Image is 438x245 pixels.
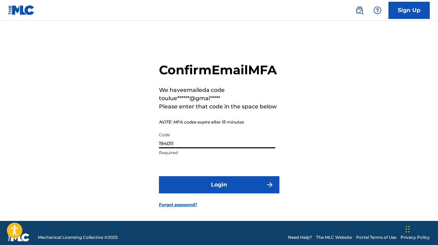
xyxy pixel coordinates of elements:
[404,212,438,245] iframe: Chat Widget
[356,234,396,241] a: Portal Terms of Use
[159,176,279,193] button: Login
[371,3,384,17] div: Help
[8,5,35,15] img: MLC Logo
[8,233,30,242] img: logo
[355,6,364,14] img: search
[353,3,366,17] a: Public Search
[316,234,352,241] a: The MLC Website
[388,2,430,19] a: Sign Up
[159,150,275,156] p: Required
[38,234,118,241] span: Mechanical Licensing Collective © 2025
[288,234,312,241] a: Need Help?
[406,219,410,239] div: Drag
[400,234,430,241] a: Privacy Policy
[159,62,279,78] h2: Confirm Email MFA
[159,202,197,208] a: Forgot password?
[373,6,382,14] img: help
[159,119,279,125] p: NOTE: MFA codes expire after 15 minutes
[159,103,279,111] p: Please enter that code in the space below
[266,181,274,189] img: f7272a7cc735f4ea7f67.svg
